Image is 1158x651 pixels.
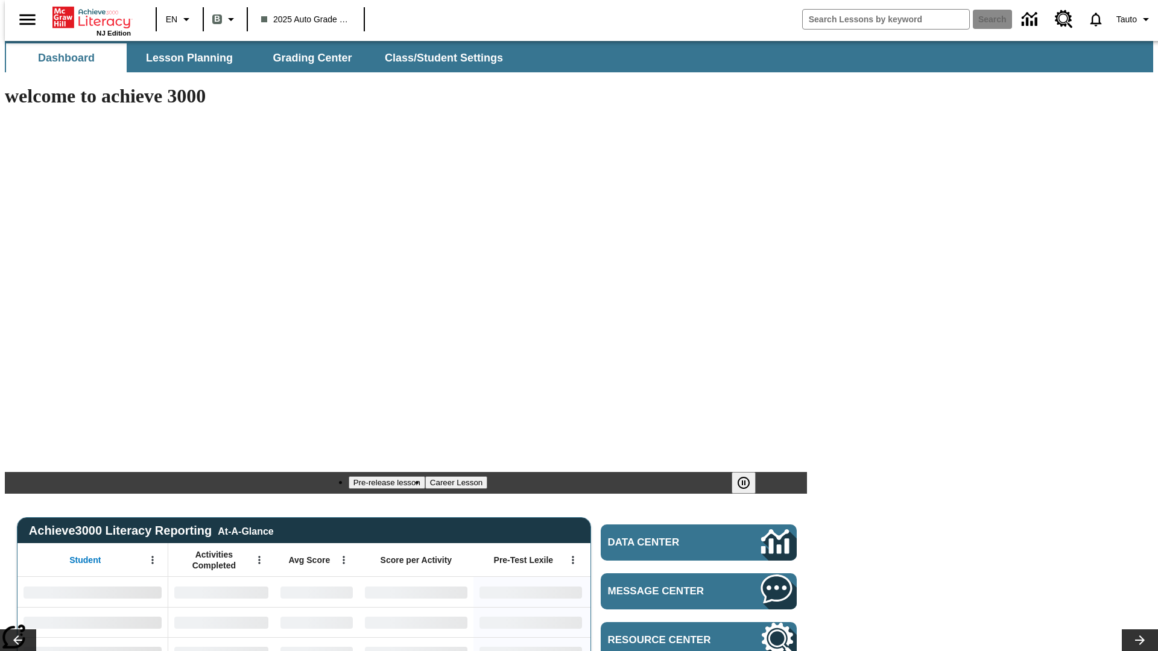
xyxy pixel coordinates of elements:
[1080,4,1112,35] a: Notifications
[375,43,513,72] button: Class/Student Settings
[144,551,162,569] button: Open Menu
[608,585,725,597] span: Message Center
[52,5,131,30] a: Home
[38,51,95,65] span: Dashboard
[252,43,373,72] button: Grading Center
[601,524,797,561] a: Data Center
[168,577,274,607] div: No Data,
[261,13,350,26] span: 2025 Auto Grade 1 B
[335,551,353,569] button: Open Menu
[274,577,359,607] div: No Data,
[250,551,268,569] button: Open Menu
[732,472,756,494] button: Pause
[1122,629,1158,651] button: Lesson carousel, Next
[218,524,273,537] div: At-A-Glance
[288,555,330,565] span: Avg Score
[52,4,131,37] div: Home
[96,30,131,37] span: NJ Edition
[5,85,807,107] h1: welcome to achieve 3000
[69,555,101,565] span: Student
[1116,13,1137,26] span: Tauto
[1014,3,1048,36] a: Data Center
[274,607,359,637] div: No Data,
[207,8,243,30] button: Boost Class color is gray green. Change class color
[564,551,582,569] button: Open Menu
[803,10,969,29] input: search field
[214,11,220,27] span: B
[5,41,1153,72] div: SubNavbar
[732,472,768,494] div: Pause
[349,476,425,489] button: Slide 1 Pre-release lesson
[5,43,514,72] div: SubNavbar
[6,43,127,72] button: Dashboard
[494,555,554,565] span: Pre-Test Lexile
[10,2,45,37] button: Open side menu
[146,51,233,65] span: Lesson Planning
[381,555,452,565] span: Score per Activity
[129,43,250,72] button: Lesson Planning
[385,51,503,65] span: Class/Student Settings
[1048,3,1080,36] a: Resource Center, Will open in new tab
[1112,8,1158,30] button: Profile/Settings
[608,634,725,646] span: Resource Center
[601,573,797,609] a: Message Center
[273,51,352,65] span: Grading Center
[608,536,721,549] span: Data Center
[160,8,199,30] button: Language: EN, Select a language
[425,476,487,489] button: Slide 2 Career Lesson
[29,524,274,538] span: Achieve3000 Literacy Reporting
[174,549,254,571] span: Activities Completed
[168,607,274,637] div: No Data,
[166,13,177,26] span: EN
